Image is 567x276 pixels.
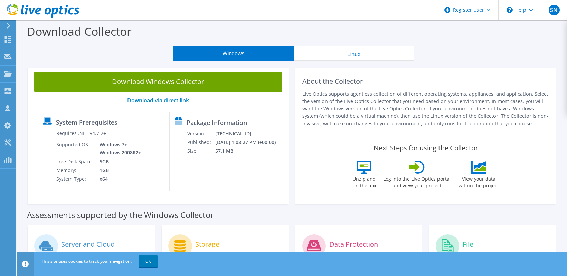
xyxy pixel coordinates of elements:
td: Size: [187,147,215,156]
td: Version: [187,129,215,138]
td: Memory: [56,166,94,175]
label: Download Collector [27,24,132,39]
button: Windows [173,46,294,61]
label: Storage [195,241,219,248]
h2: About the Collector [302,77,550,85]
span: SN [549,5,560,15]
td: 5GB [94,157,142,166]
button: Linux [294,46,414,61]
td: Published: [187,138,215,147]
label: Next Steps for using the Collector [374,144,478,152]
label: View your data within the project [454,174,503,189]
td: Windows 7+ Windows 2008R2+ [94,140,142,157]
td: Supported OS: [56,140,94,157]
p: Live Optics supports agentless collection of different operating systems, appliances, and applica... [302,90,550,127]
a: OK [139,255,158,267]
span: This site uses cookies to track your navigation. [41,258,132,264]
td: System Type: [56,175,94,183]
a: Download via direct link [127,97,189,104]
td: [TECHNICAL_ID] [215,129,285,138]
label: Data Protection [329,241,378,248]
label: Requires .NET V4.7.2+ [56,130,106,137]
td: x64 [94,175,142,183]
label: Assessments supported by the Windows Collector [27,212,214,218]
label: File [463,241,473,248]
td: 57.1 MB [215,147,285,156]
label: Package Information [187,119,247,126]
label: Server and Cloud [61,241,115,248]
label: Log into the Live Optics portal and view your project [383,174,451,189]
label: System Prerequisites [56,119,117,126]
td: 1GB [94,166,142,175]
a: Download Windows Collector [34,72,282,92]
svg: \n [507,7,513,13]
td: Free Disk Space: [56,157,94,166]
label: Unzip and run the .exe [348,174,379,189]
td: [DATE] 1:08:27 PM (+00:00) [215,138,285,147]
